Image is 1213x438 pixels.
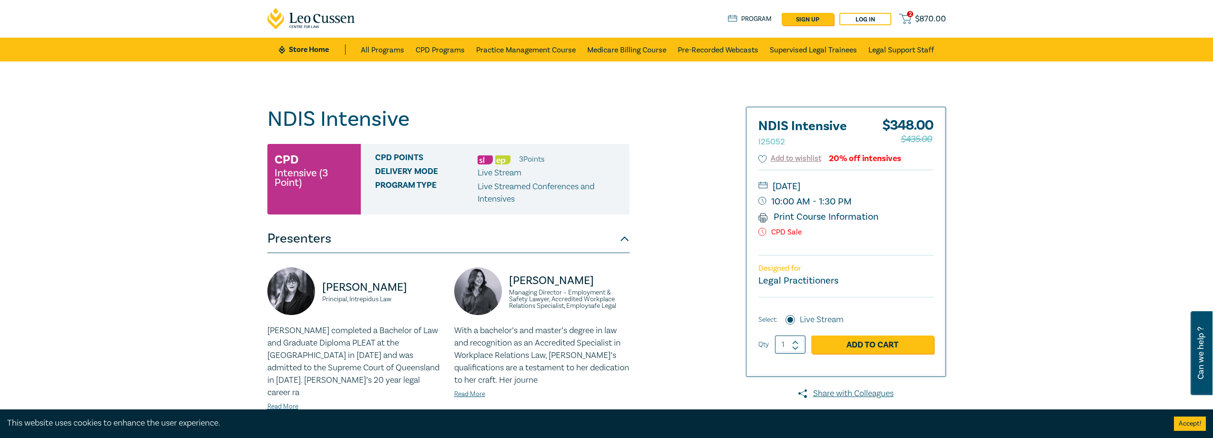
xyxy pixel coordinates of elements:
p: [PERSON_NAME] completed a Bachelor of Law and Graduate Diploma PLEAT at the [GEOGRAPHIC_DATA] in ... [267,325,443,399]
button: Presenters [267,224,630,253]
span: Live Stream [478,167,521,178]
span: Can we help ? [1196,317,1205,389]
input: 1 [775,336,805,354]
span: CPD Points [375,153,478,165]
a: Legal Support Staff [868,38,934,61]
a: Print Course Information [758,211,879,223]
p: CPD Sale [758,228,934,237]
div: 20% off intensives [829,154,901,163]
a: All Programs [361,38,404,61]
small: [DATE] [758,179,934,194]
small: Managing Director – Employment & Safety Lawyer, Accredited Workplace Relations Specialist, Employ... [509,289,630,309]
p: [PERSON_NAME] [322,280,443,295]
small: Principal, Intrepidus Law [322,296,443,303]
a: Program [728,14,772,24]
p: With a bachelor’s and master’s degree in law and recognition as an Accredited Specialist in Workp... [454,325,630,387]
label: Qty [758,339,769,350]
a: Add to Cart [811,336,934,354]
span: Select: [758,315,777,325]
img: Ethics & Professional Responsibility [495,155,510,164]
small: Legal Practitioners [758,275,838,287]
label: Live Stream [800,314,844,326]
h1: NDIS Intensive [267,107,630,132]
button: Add to wishlist [758,153,822,164]
button: Accept cookies [1174,417,1206,431]
span: $435.00 [901,132,932,147]
a: Supervised Legal Trainees [770,38,857,61]
a: Log in [839,13,891,25]
small: 10:00 AM - 1:30 PM [758,194,934,209]
span: 2 [907,11,913,17]
div: This website uses cookies to enhance the user experience. [7,417,1160,429]
h2: NDIS Intensive [758,119,863,148]
a: Read More [267,402,298,411]
li: 3 Point s [519,153,544,165]
img: Substantive Law [478,155,493,164]
div: $ 348.00 [882,119,934,153]
a: Practice Management Course [476,38,576,61]
small: Intensive (3 Point) [275,168,354,187]
img: https://s3.ap-southeast-2.amazonaws.com/leo-cussen-store-production-content/Contacts/Belinda%20Ko... [267,267,315,315]
h3: CPD [275,151,298,168]
span: $ 870.00 [915,14,946,24]
p: [PERSON_NAME] [509,273,630,288]
span: Delivery Mode [375,167,478,179]
img: https://s3.ap-southeast-2.amazonaws.com/leo-cussen-store-production-content/Contacts/Kate%20Simps... [454,267,502,315]
a: Share with Colleagues [746,387,946,400]
p: Live Streamed Conferences and Intensives [478,181,622,205]
a: Pre-Recorded Webcasts [678,38,758,61]
a: Medicare Billing Course [587,38,666,61]
a: Read More [454,390,485,398]
a: CPD Programs [416,38,465,61]
span: Program type [375,181,478,205]
a: Store Home [279,44,345,55]
a: sign up [782,13,834,25]
p: Designed for [758,264,934,273]
small: I25052 [758,136,785,147]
